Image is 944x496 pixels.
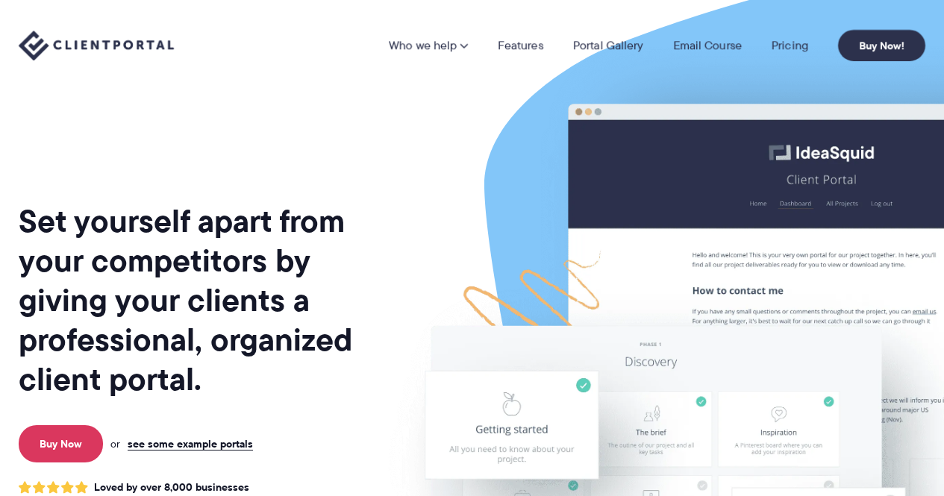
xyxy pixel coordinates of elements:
span: or [110,437,120,451]
a: Features [498,40,543,51]
a: see some example portals [128,437,253,451]
span: Loved by over 8,000 businesses [94,481,249,494]
h1: Set yourself apart from your competitors by giving your clients a professional, organized client ... [19,201,381,399]
a: Who we help [389,40,468,51]
a: Email Course [673,40,742,51]
a: Buy Now! [838,30,925,61]
a: Pricing [772,40,808,51]
a: Portal Gallery [573,40,643,51]
a: Buy Now [19,425,103,462]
